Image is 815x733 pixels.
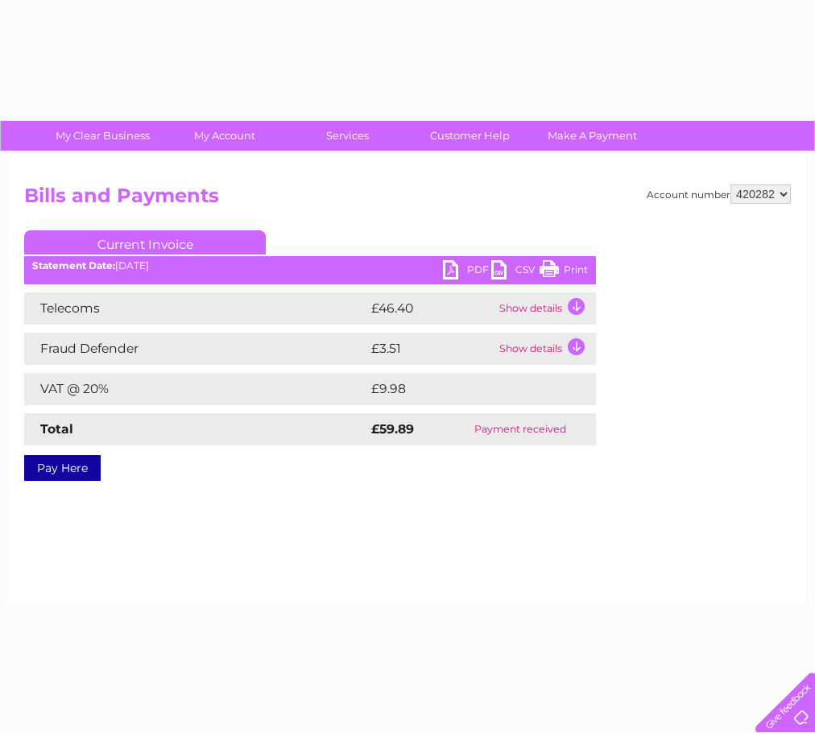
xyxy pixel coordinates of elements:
[371,421,414,437] strong: £59.89
[647,184,791,204] div: Account number
[367,373,560,405] td: £9.98
[24,184,791,215] h2: Bills and Payments
[443,260,491,284] a: PDF
[40,421,73,437] strong: Total
[367,333,495,365] td: £3.51
[24,230,266,255] a: Current Invoice
[281,121,414,151] a: Services
[367,292,495,325] td: £46.40
[495,333,596,365] td: Show details
[36,121,169,151] a: My Clear Business
[495,292,596,325] td: Show details
[540,260,588,284] a: Print
[24,373,367,405] td: VAT @ 20%
[24,455,101,481] a: Pay Here
[526,121,659,151] a: Make A Payment
[159,121,292,151] a: My Account
[445,413,596,445] td: Payment received
[491,260,540,284] a: CSV
[32,259,115,271] b: Statement Date:
[24,333,367,365] td: Fraud Defender
[24,292,367,325] td: Telecoms
[403,121,536,151] a: Customer Help
[24,260,596,271] div: [DATE]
